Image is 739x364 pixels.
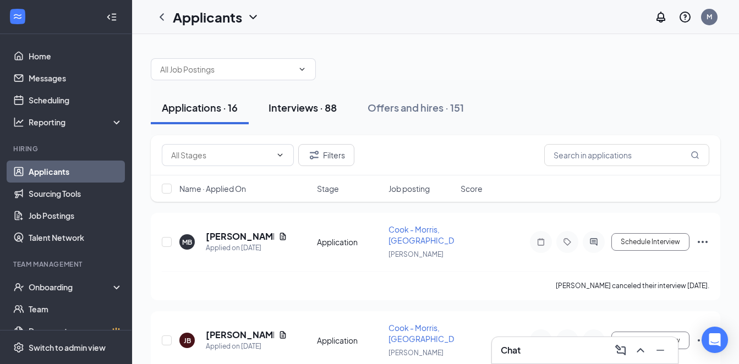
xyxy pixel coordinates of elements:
[317,335,382,346] div: Application
[247,10,260,24] svg: ChevronDown
[388,323,469,344] span: Cook - Morris, [GEOGRAPHIC_DATA]
[461,183,483,194] span: Score
[29,282,113,293] div: Onboarding
[206,230,274,242] h5: [PERSON_NAME]
[652,341,669,359] button: Minimize
[160,63,293,75] input: All Job Postings
[12,11,23,22] svg: WorkstreamLogo
[278,232,287,241] svg: Document
[206,341,287,352] div: Applied on [DATE]
[182,238,192,247] div: MB
[173,8,242,26] h1: Applicants
[184,336,191,345] div: JB
[707,12,712,21] div: M
[29,161,123,183] a: Applicants
[308,148,321,162] svg: Filter
[278,330,287,339] svg: Document
[13,282,24,293] svg: UserCheck
[612,341,629,359] button: ComposeMessage
[13,260,121,269] div: Team Management
[298,144,354,166] button: Filter Filters
[702,327,728,353] div: Open Intercom Messenger
[614,344,627,357] svg: ComposeMessage
[368,101,464,114] div: Offers and hires · 151
[634,344,647,357] svg: ChevronUp
[29,67,123,89] a: Messages
[388,183,430,194] span: Job posting
[155,10,168,24] svg: ChevronLeft
[534,336,548,345] svg: Note
[696,334,709,347] svg: Ellipses
[29,45,123,67] a: Home
[388,349,444,357] span: [PERSON_NAME]
[29,342,106,353] div: Switch to admin view
[587,238,600,246] svg: ActiveChat
[298,65,306,74] svg: ChevronDown
[13,117,24,128] svg: Analysis
[29,227,123,249] a: Talent Network
[29,298,123,320] a: Team
[29,89,123,111] a: Scheduling
[388,250,444,258] span: [PERSON_NAME]
[654,344,667,357] svg: Minimize
[29,205,123,227] a: Job Postings
[29,117,123,128] div: Reporting
[179,183,246,194] span: Name · Applied On
[632,341,649,359] button: ChevronUp
[29,320,123,342] a: DocumentsCrown
[317,183,339,194] span: Stage
[388,224,469,245] span: Cook - Morris, [GEOGRAPHIC_DATA]
[561,336,574,345] svg: Tag
[611,332,689,349] button: Schedule Interview
[13,144,121,153] div: Hiring
[13,342,24,353] svg: Settings
[501,344,521,356] h3: Chat
[561,238,574,246] svg: Tag
[171,149,271,161] input: All Stages
[587,336,600,345] svg: ActiveChat
[556,280,709,291] div: [PERSON_NAME] canceled their interview [DATE].
[317,236,382,247] div: Application
[269,101,337,114] div: Interviews · 88
[611,233,689,251] button: Schedule Interview
[206,329,274,341] h5: [PERSON_NAME]
[276,151,284,159] svg: ChevronDown
[678,10,692,24] svg: QuestionInfo
[534,238,548,246] svg: Note
[206,242,287,253] div: Applied on [DATE]
[696,235,709,249] svg: Ellipses
[654,10,667,24] svg: Notifications
[544,144,709,166] input: Search in applications
[691,151,699,159] svg: MagnifyingGlass
[106,12,117,23] svg: Collapse
[29,183,123,205] a: Sourcing Tools
[162,101,238,114] div: Applications · 16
